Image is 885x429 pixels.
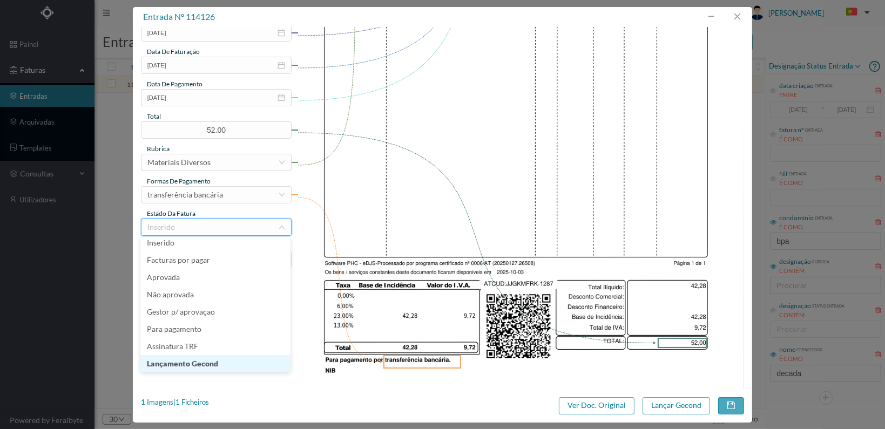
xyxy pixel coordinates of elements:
i: icon: down [279,224,285,230]
i: icon: calendar [278,62,285,69]
li: Para pagamento [140,321,291,338]
i: icon: down [279,159,285,166]
div: 1 Imagens | 1 Ficheiros [141,397,209,408]
li: Lançamento Gecond [140,355,291,372]
span: rubrica [147,145,170,153]
span: data de pagamento [147,80,202,88]
i: icon: calendar [278,29,285,37]
span: Formas de Pagamento [147,177,211,185]
button: Lançar Gecond [643,397,710,414]
li: Inserido [140,234,291,251]
button: Ver Doc. Original [559,397,634,414]
span: estado da fatura [147,209,195,217]
div: transferência bancária [147,187,223,203]
li: Não aprovada [140,286,291,303]
li: Aprovada [140,269,291,286]
li: Assinatura TRF [140,338,291,355]
button: PT [837,4,874,21]
li: Facturas por pagar [140,251,291,269]
span: total [147,112,161,120]
span: data de faturação [147,47,200,56]
i: icon: down [279,192,285,198]
i: icon: calendar [278,94,285,101]
span: entrada nº 114126 [143,11,215,22]
div: Materiais Diversos [147,154,211,171]
li: Gestor p/ aprovaçao [140,303,291,321]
